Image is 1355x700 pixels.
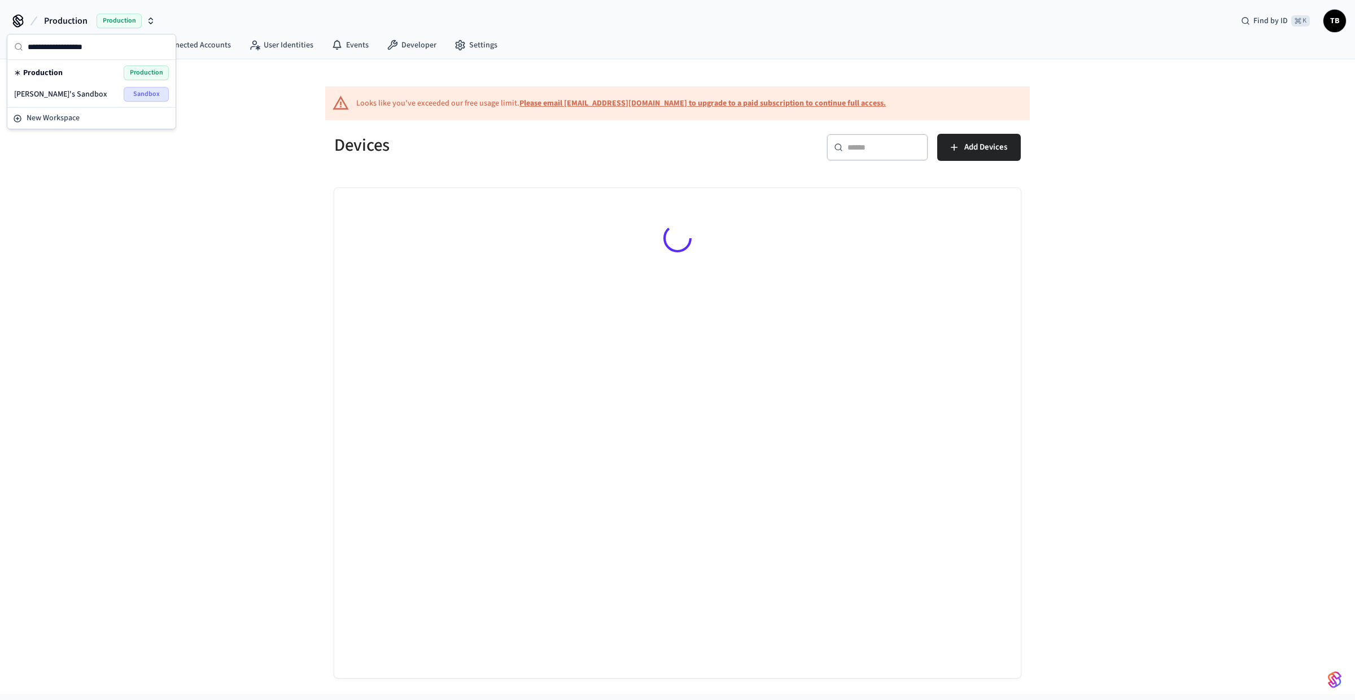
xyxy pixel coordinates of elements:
[519,98,886,109] a: Please email [EMAIL_ADDRESS][DOMAIN_NAME] to upgrade to a paid subscription to continue full access.
[14,89,107,100] span: [PERSON_NAME]'s Sandbox
[1232,11,1319,31] div: Find by ID⌘ K
[7,60,176,107] div: Suggestions
[334,134,671,157] h5: Devices
[964,140,1007,155] span: Add Devices
[240,35,322,55] a: User Identities
[1323,10,1346,32] button: TB
[378,35,445,55] a: Developer
[124,65,169,80] span: Production
[97,14,142,28] span: Production
[1253,15,1288,27] span: Find by ID
[937,134,1021,161] button: Add Devices
[8,109,174,128] button: New Workspace
[27,112,80,124] span: New Workspace
[1325,11,1345,31] span: TB
[124,87,169,102] span: Sandbox
[1291,15,1310,27] span: ⌘ K
[445,35,506,55] a: Settings
[23,67,63,78] span: Production
[1328,671,1341,689] img: SeamLogoGradient.69752ec5.svg
[138,35,240,55] a: Connected Accounts
[44,14,88,28] span: Production
[322,35,378,55] a: Events
[356,98,886,110] div: Looks like you've exceeded our free usage limit.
